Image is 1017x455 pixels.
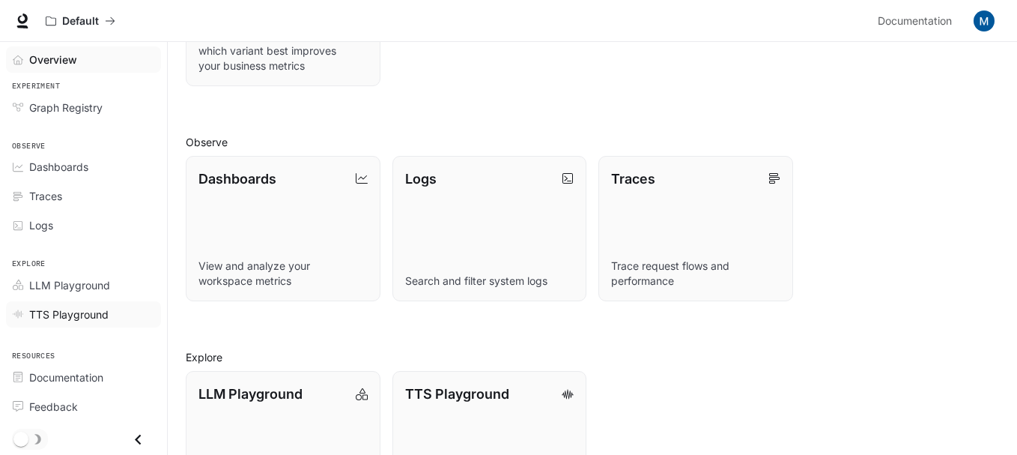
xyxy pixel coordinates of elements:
p: Logs [405,169,437,189]
a: LogsSearch and filter system logs [392,156,587,302]
h2: Explore [186,349,999,365]
img: User avatar [974,10,995,31]
span: Dark mode toggle [13,430,28,447]
span: Documentation [29,370,103,385]
a: Documentation [872,6,963,36]
span: LLM Playground [29,277,110,293]
p: Traces [611,169,655,189]
a: Dashboards [6,154,161,180]
p: TTS Playground [405,384,509,404]
a: Documentation [6,364,161,391]
span: Overview [29,52,77,67]
a: Traces [6,183,161,209]
span: TTS Playground [29,307,109,322]
a: Feedback [6,394,161,420]
a: TracesTrace request flows and performance [598,156,793,302]
a: Graph Registry [6,94,161,121]
p: View and analyze your workspace metrics [198,259,368,289]
span: Feedback [29,399,78,415]
p: LLM Playground [198,384,303,404]
a: Overview [6,46,161,73]
span: Logs [29,217,53,233]
span: Dashboards [29,159,88,175]
span: Documentation [878,12,952,31]
a: DashboardsView and analyze your workspace metrics [186,156,380,302]
p: Dashboards [198,169,276,189]
p: Default [62,15,99,28]
p: Trace request flows and performance [611,259,780,289]
a: Logs [6,212,161,238]
span: Traces [29,188,62,204]
a: TTS Playground [6,301,161,328]
button: All workspaces [39,6,122,36]
p: Run A/B tests and discover which variant best improves your business metrics [198,28,368,73]
button: Close drawer [121,424,155,455]
button: User avatar [969,6,999,36]
h2: Observe [186,134,999,150]
a: LLM Playground [6,272,161,298]
span: Graph Registry [29,100,103,115]
p: Search and filter system logs [405,274,574,289]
